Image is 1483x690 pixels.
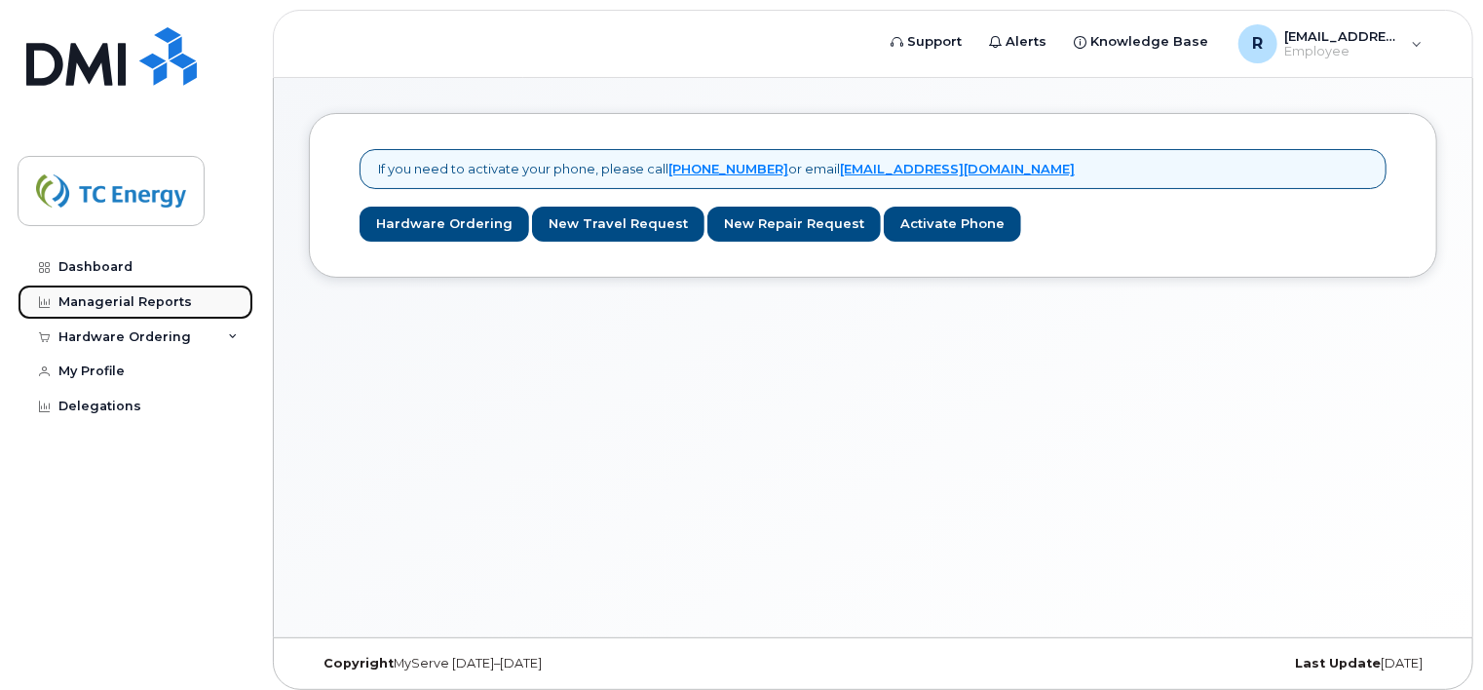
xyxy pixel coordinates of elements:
[1295,656,1381,671] strong: Last Update
[1398,605,1468,675] iframe: Messenger Launcher
[707,207,881,243] a: New Repair Request
[668,161,788,176] a: [PHONE_NUMBER]
[378,160,1075,178] p: If you need to activate your phone, please call or email
[884,207,1021,243] a: Activate Phone
[1061,656,1437,671] div: [DATE]
[532,207,704,243] a: New Travel Request
[840,161,1075,176] a: [EMAIL_ADDRESS][DOMAIN_NAME]
[309,656,685,671] div: MyServe [DATE]–[DATE]
[360,207,529,243] a: Hardware Ordering
[323,656,394,671] strong: Copyright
